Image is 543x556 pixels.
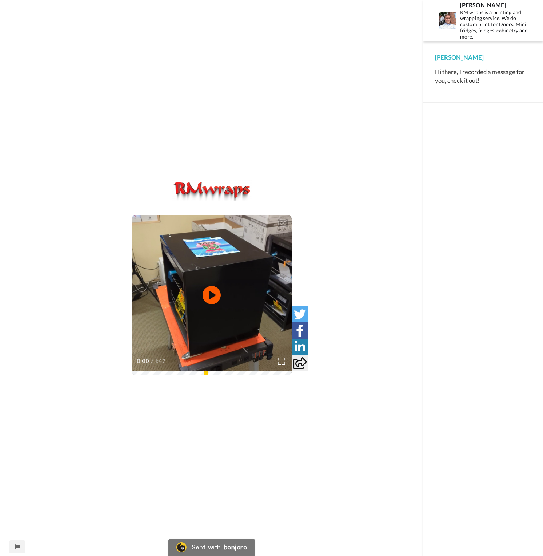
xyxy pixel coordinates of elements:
[176,542,187,552] img: Bonjoro Logo
[278,358,285,365] img: Full screen
[137,357,149,366] span: 0:00
[278,219,287,227] div: CC
[224,544,247,551] div: bonjoro
[435,68,531,85] div: Hi there, I recorded a message for you, check it out!
[155,357,168,366] span: 1:47
[460,9,531,40] div: RM wraps is a printing and wrapping service. We do custom print for Doors, Mini fridges, fridges,...
[460,1,531,8] div: [PERSON_NAME]
[172,180,252,201] img: 93fd56fa-86b7-4a5f-9a2e-e84db1127cfb
[168,539,255,556] a: Bonjoro LogoSent withbonjoro
[439,12,456,29] img: Profile Image
[435,53,531,62] div: [PERSON_NAME]
[151,357,153,366] span: /
[192,544,221,551] div: Sent with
